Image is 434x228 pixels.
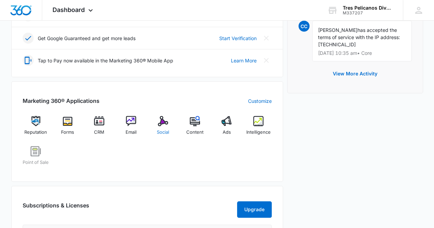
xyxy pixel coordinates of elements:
[343,5,393,11] div: account name
[186,129,203,136] span: Content
[231,57,257,64] a: Learn More
[245,116,272,141] a: Intelligence
[157,129,169,136] span: Social
[52,6,85,13] span: Dashboard
[23,116,49,141] a: Reputation
[24,129,47,136] span: Reputation
[54,116,81,141] a: Forms
[222,129,231,136] span: Ads
[261,55,272,66] button: Close
[219,35,257,42] a: Start Verification
[181,116,208,141] a: Content
[23,146,49,171] a: Point of Sale
[318,27,400,40] span: has accepted the terms of service with the IP address:
[246,129,271,136] span: Intelligence
[23,97,99,105] h2: Marketing 360® Applications
[126,129,137,136] span: Email
[23,159,49,166] span: Point of Sale
[38,57,173,64] p: Tap to Pay now available in the Marketing 360® Mobile App
[150,116,176,141] a: Social
[343,11,393,15] div: account id
[237,201,272,218] button: Upgrade
[23,201,89,215] h2: Subscriptions & Licenses
[94,129,104,136] span: CRM
[318,41,356,47] span: [TECHNICAL_ID]
[248,97,272,105] a: Customize
[261,33,272,44] button: Close
[326,65,384,82] button: View More Activity
[213,116,240,141] a: Ads
[318,51,406,56] p: [DATE] 10:35 am • Core
[86,116,113,141] a: CRM
[61,129,74,136] span: Forms
[298,21,309,32] span: CC
[38,35,136,42] p: Get Google Guaranteed and get more leads
[118,116,144,141] a: Email
[318,27,357,33] span: [PERSON_NAME]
